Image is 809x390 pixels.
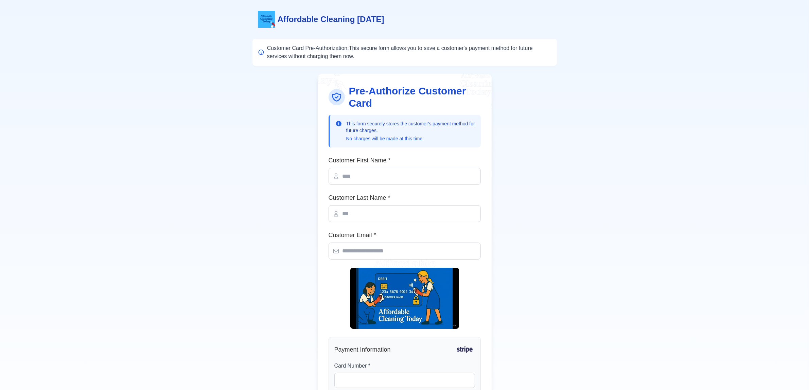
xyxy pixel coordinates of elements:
label: Customer Email * [329,230,481,240]
p: No charges will be made at this time. [346,135,475,142]
span: Customer Card Pre-Authorization: [267,45,349,51]
label: Card Number * [334,362,475,370]
p: This form securely stores the customer's payment method for future charges. [346,120,475,134]
h3: Payment Information [334,345,391,354]
p: This secure form allows you to save a customer's payment method for future services without charg... [267,44,551,60]
label: Customer First Name * [329,156,481,165]
h2: Pre-Authorize Customer Card [349,85,481,109]
img: ACT Logo [258,11,275,28]
iframe: Secure card number input frame [339,377,471,384]
label: Customer Last Name * [329,193,481,202]
span: Affordable Cleaning [DATE] [278,14,384,25]
img: Stripe [455,343,475,356]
